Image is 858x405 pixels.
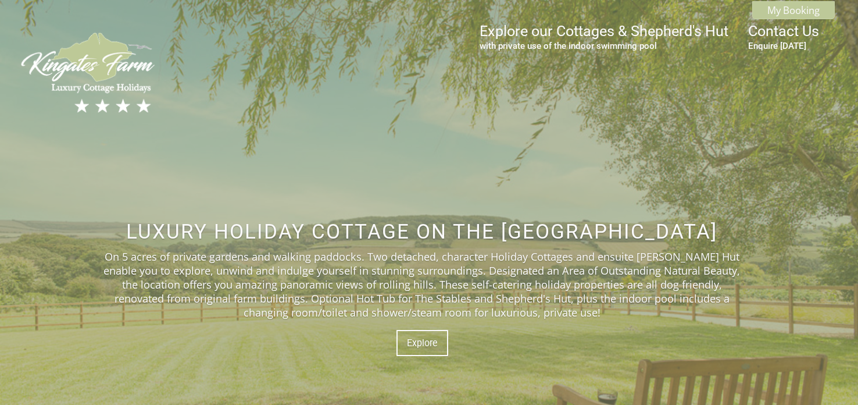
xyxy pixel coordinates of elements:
[98,220,747,244] h2: Luxury Holiday Cottage on The [GEOGRAPHIC_DATA]
[480,41,728,51] small: with private use of the indoor swimming pool
[748,41,819,51] small: Enquire [DATE]
[748,23,819,51] a: Contact UsEnquire [DATE]
[396,330,448,356] a: Explore
[98,250,747,319] p: On 5 acres of private gardens and walking paddocks. Two detached, character Holiday Cottages and ...
[480,23,728,51] a: Explore our Cottages & Shepherd's Hutwith private use of the indoor swimming pool
[16,30,162,116] img: Kingates Farm
[752,1,835,19] a: My Booking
